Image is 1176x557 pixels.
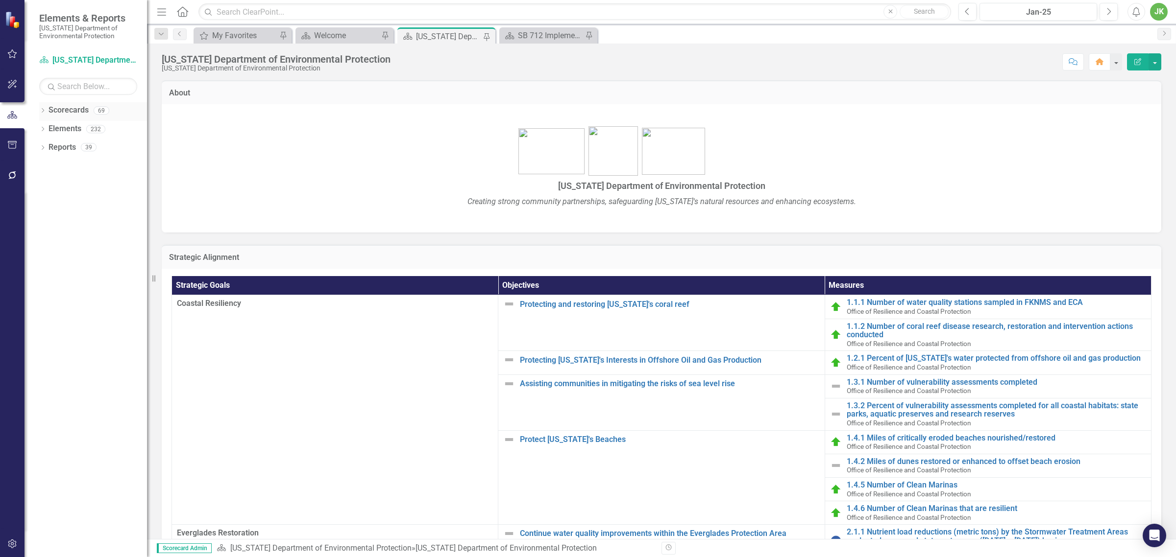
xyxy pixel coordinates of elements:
[39,24,137,40] small: [US_STATE] Department of Environmental Protection
[847,387,971,395] span: Office of Resilience and Coastal Protection
[830,380,842,392] img: Not Defined
[900,5,949,19] button: Search
[830,301,842,313] img: On Target
[847,504,1146,513] a: 1.4.6 Number of Clean Marinas that are resilient
[217,543,654,554] div: »
[39,78,137,95] input: Search Below...
[520,529,819,538] a: Continue water quality improvements within the Everglades Protection Area
[498,351,825,374] td: Double-Click to Edit Right Click for Context Menu
[498,374,825,430] td: Double-Click to Edit Right Click for Context Menu
[847,340,971,348] span: Office of Resilience and Coastal Protection
[520,435,819,444] a: Protect [US_STATE]'s Beaches
[1150,3,1168,21] button: JK
[198,3,951,21] input: Search ClearPoint...
[847,490,971,498] span: Office of Resilience and Coastal Protection
[847,322,1146,339] a: 1.1.2 Number of coral reef disease research, restoration and intervention actions conducted
[588,126,638,176] img: FL-DEP-LOGO-color-sam%20v4.jpg
[467,197,856,206] em: Creating strong community partnerships, safeguarding [US_STATE]'s natural resources and enhancing...
[847,466,971,474] span: Office of Resilience and Coastal Protection
[314,29,379,42] div: Welcome
[196,29,277,42] a: My Favorites
[830,408,842,420] img: Not Defined
[212,29,277,42] div: My Favorites
[847,442,971,450] span: Office of Resilience and Coastal Protection
[1143,524,1166,547] div: Open Intercom Messenger
[825,477,1151,501] td: Double-Click to Edit Right Click for Context Menu
[847,298,1146,307] a: 1.1.1 Number of water quality stations sampled in FKNMS and ECA
[914,7,935,15] span: Search
[39,12,137,24] span: Elements & Reports
[825,525,1151,557] td: Double-Click to Edit Right Click for Context Menu
[847,513,971,521] span: Office of Resilience and Coastal Protection
[177,298,493,309] span: Coastal Resiliency
[983,6,1094,18] div: Jan-25
[825,319,1151,351] td: Double-Click to Edit Right Click for Context Menu
[503,354,515,366] img: Not Defined
[49,142,76,153] a: Reports
[520,300,819,309] a: Protecting and restoring [US_STATE]'s coral reef
[558,181,765,191] span: [US_STATE] Department of Environmental Protection
[825,374,1151,398] td: Double-Click to Edit Right Click for Context Menu
[830,436,842,448] img: On Target
[847,419,971,427] span: Office of Resilience and Coastal Protection
[503,298,515,310] img: Not Defined
[86,125,105,133] div: 232
[498,295,825,351] td: Double-Click to Edit Right Click for Context Menu
[847,354,1146,363] a: 1.2.1 Percent of [US_STATE]'s water protected from offshore oil and gas production
[825,398,1151,430] td: Double-Click to Edit Right Click for Context Menu
[162,65,391,72] div: [US_STATE] Department of Environmental Protection
[825,430,1151,454] td: Double-Click to Edit Right Click for Context Menu
[298,29,379,42] a: Welcome
[847,434,1146,442] a: 1.4.1 Miles of critically eroded beaches nourished/restored
[416,543,597,553] div: [US_STATE] Department of Environmental Protection
[94,106,109,115] div: 69
[830,535,842,547] img: No Information
[520,379,819,388] a: Assisting communities in mitigating the risks of sea level rise
[503,434,515,445] img: Not Defined
[830,357,842,369] img: On Target
[830,460,842,471] img: Not Defined
[825,351,1151,374] td: Double-Click to Edit Right Click for Context Menu
[520,356,819,365] a: Protecting [US_STATE]'s Interests in Offshore Oil and Gas Production
[847,307,971,315] span: Office of Resilience and Coastal Protection
[172,295,498,525] td: Double-Click to Edit
[39,55,137,66] a: [US_STATE] Department of Environmental Protection
[847,378,1146,387] a: 1.3.1 Number of vulnerability assessments completed
[518,29,583,42] div: SB 712 Implementation
[825,454,1151,477] td: Double-Click to Edit Right Click for Context Menu
[825,295,1151,319] td: Double-Click to Edit Right Click for Context Menu
[830,484,842,495] img: On Target
[162,54,391,65] div: [US_STATE] Department of Environmental Protection
[81,143,97,152] div: 39
[177,528,493,539] span: Everglades Restoration
[847,457,1146,466] a: 1.4.2 Miles of dunes restored or enhanced to offset beach erosion
[230,543,412,553] a: [US_STATE] Department of Environmental Protection
[830,329,842,341] img: On Target
[847,481,1146,489] a: 1.4.5 Number of Clean Marinas
[980,3,1097,21] button: Jan-25
[157,543,212,553] span: Scorecard Admin
[49,123,81,135] a: Elements
[416,30,481,43] div: [US_STATE] Department of Environmental Protection
[169,89,1154,97] h3: About
[49,105,89,116] a: Scorecards
[5,11,22,28] img: ClearPoint Strategy
[498,430,825,525] td: Double-Click to Edit Right Click for Context Menu
[502,29,583,42] a: SB 712 Implementation
[847,528,1146,545] a: 2.1.1 Nutrient load reductions (metric tons) by the Stormwater Treatment Areas evaluated on annua...
[503,378,515,390] img: Not Defined
[169,253,1154,262] h3: Strategic Alignment
[847,363,971,371] span: Office of Resilience and Coastal Protection
[830,507,842,519] img: On Target
[503,528,515,539] img: Not Defined
[847,401,1146,418] a: 1.3.2 Percent of vulnerability assessments completed for all coastal habitats: state parks, aquat...
[825,501,1151,525] td: Double-Click to Edit Right Click for Context Menu
[518,128,585,174] img: bhsp1.png
[642,128,705,175] img: bird1.png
